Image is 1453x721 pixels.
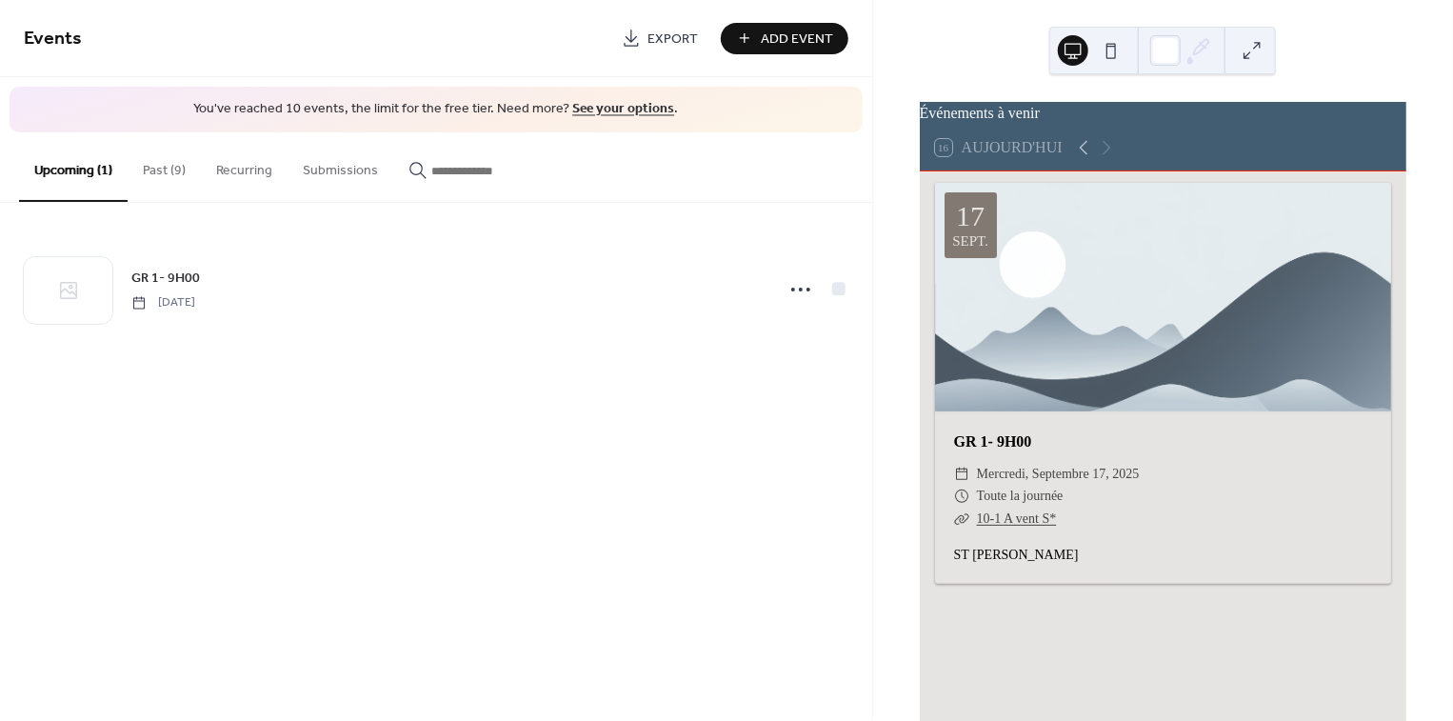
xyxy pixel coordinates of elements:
[131,294,195,311] span: [DATE]
[128,132,201,200] button: Past (9)
[977,511,1057,526] a: 10-1 A vent S*
[954,485,969,508] div: ​
[956,202,985,230] div: 17
[920,102,1406,125] div: Événements à venir
[131,269,200,289] span: GR 1- 9H00
[977,485,1064,508] span: Toute la journée
[954,433,1032,450] a: GR 1- 9H00
[954,508,969,531] div: ​
[19,132,128,202] button: Upcoming (1)
[954,463,969,486] div: ​
[288,132,393,200] button: Submissions
[201,132,288,200] button: Recurring
[29,101,844,120] span: You've reached 10 events, the limit for the free tier. Need more? .
[131,268,200,290] a: GR 1- 9H00
[977,463,1140,486] span: mercredi, septembre 17, 2025
[648,30,699,50] span: Export
[607,23,713,54] a: Export
[24,21,82,58] span: Events
[935,545,1391,565] div: ST [PERSON_NAME]
[952,234,988,249] div: sept.
[572,97,674,123] a: See your options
